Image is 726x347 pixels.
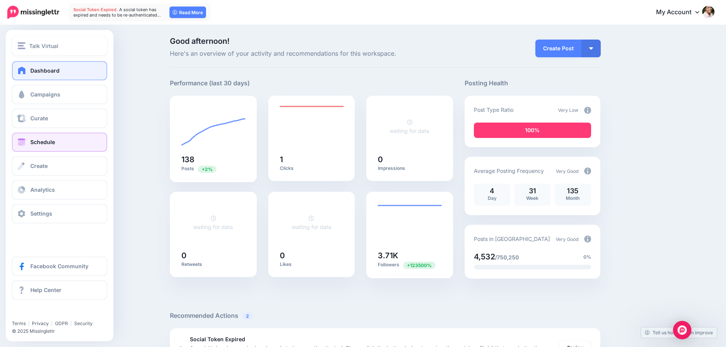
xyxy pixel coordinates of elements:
h5: Performance (last 30 days) [170,78,250,88]
span: Month [566,195,580,201]
span: Previous period: 3 [403,262,435,269]
a: Read More [169,7,206,18]
p: Clicks [280,165,344,171]
h5: Recommended Actions [170,311,600,320]
span: Curate [30,115,48,121]
span: /750,250 [495,254,519,261]
img: Missinglettr [7,6,59,19]
a: Privacy [32,320,49,326]
b: Social Token Expired [190,336,245,342]
h5: 0 [378,156,442,163]
span: 0% [583,253,591,261]
p: Impressions [378,165,442,171]
a: waiting for data [390,119,429,134]
img: info-circle-grey.png [584,107,591,114]
a: waiting for data [193,215,233,230]
a: Help Center [12,281,107,300]
p: 4 [478,188,507,194]
p: Post Type Ratio [474,105,513,114]
a: Create [12,156,107,176]
span: | [28,320,30,326]
span: A social token has expired and needs to be re-authenticated… [73,7,161,18]
span: | [70,320,72,326]
a: GDPR [55,320,68,326]
span: Good afternoon! [170,37,229,46]
h5: 0 [181,252,245,259]
a: Security [74,320,93,326]
h5: 138 [181,156,245,163]
p: Followers [378,261,442,269]
img: menu.png [18,42,25,49]
span: Day [488,195,497,201]
p: Posts [181,165,245,173]
div: 100% of your posts in the last 30 days have been from Curated content [474,123,591,138]
a: My Account [648,3,714,22]
a: waiting for data [292,215,331,230]
a: Dashboard [12,61,107,80]
span: Very Low [558,107,578,113]
span: Very Good [556,168,578,174]
iframe: Twitter Follow Button [12,309,70,317]
span: Campaigns [30,91,60,98]
h5: Posting Health [465,78,600,88]
p: 31 [518,188,547,194]
span: Here's an overview of your activity and recommendations for this workspace. [170,49,453,59]
img: arrow-down-white.png [589,47,593,50]
h5: 0 [280,252,344,259]
span: Dashboard [30,67,60,74]
span: Very Good [556,236,578,242]
h5: 3.71K [378,252,442,259]
span: | [51,320,53,326]
p: Average Posting Frequency [474,166,544,175]
a: Settings [12,204,107,223]
a: Facebook Community [12,257,107,276]
a: Schedule [12,133,107,152]
span: Previous period: 135 [198,166,216,173]
span: Facebook Community [30,263,88,269]
span: Schedule [30,139,55,145]
div: Open Intercom Messenger [673,321,691,339]
p: Retweets [181,261,245,267]
a: Curate [12,109,107,128]
h5: 1 [280,156,344,163]
p: Likes [280,261,344,267]
a: Analytics [12,180,107,199]
span: Analytics [30,186,55,193]
span: Week [526,195,538,201]
a: Create Post [535,40,581,57]
span: Settings [30,210,52,217]
span: 2 [242,312,253,320]
button: Talk Virtual [12,36,107,55]
a: Tell us how we can improve [641,327,717,338]
span: Talk Virtual [29,42,58,50]
span: 4,532 [474,252,495,261]
li: © 2025 Missinglettr [12,327,112,335]
img: info-circle-grey.png [584,236,591,242]
p: 135 [558,188,587,194]
p: Posts in [GEOGRAPHIC_DATA] [474,234,550,243]
a: Terms [12,320,26,326]
span: Help Center [30,287,61,293]
span: Create [30,163,48,169]
a: Campaigns [12,85,107,104]
span: Social Token Expired. [73,7,118,12]
img: info-circle-grey.png [584,168,591,174]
